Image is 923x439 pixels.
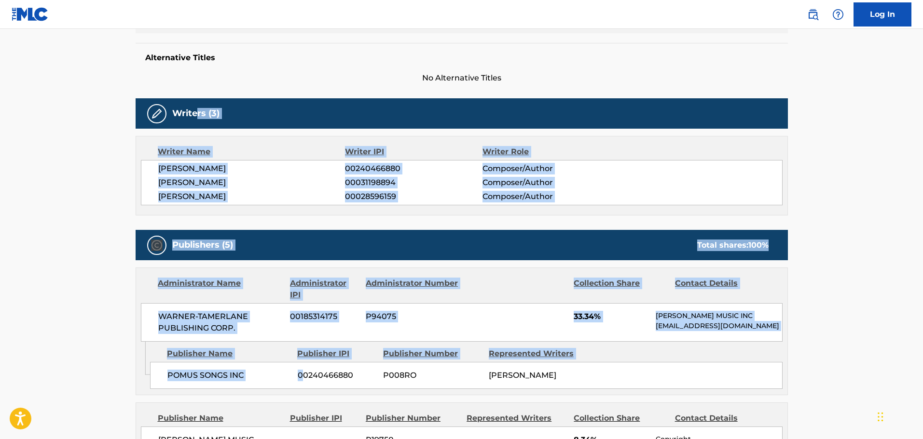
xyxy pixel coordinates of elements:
span: [PERSON_NAME] [489,371,556,380]
span: 33.34% [574,311,648,322]
div: Publisher Name [167,348,290,359]
p: [PERSON_NAME] MUSIC INC [656,311,782,321]
div: Writer Role [482,146,607,158]
img: Publishers [151,239,163,251]
div: Collection Share [574,412,667,424]
div: Administrator Number [366,278,459,301]
span: 00240466880 [298,370,376,381]
iframe: Chat Widget [875,393,923,439]
a: Public Search [803,5,823,24]
div: Publisher IPI [290,412,358,424]
span: [PERSON_NAME] [158,163,345,174]
span: P008RO [383,370,482,381]
span: POMUS SONGS INC [167,370,290,381]
p: [EMAIL_ADDRESS][DOMAIN_NAME] [656,321,782,331]
div: Collection Share [574,278,667,301]
span: 100 % [748,240,769,250]
div: Contact Details [675,278,769,301]
img: MLC Logo [12,7,49,21]
div: Administrator IPI [290,278,358,301]
span: [PERSON_NAME] [158,191,345,202]
div: Publisher Name [158,412,283,424]
div: Writer IPI [345,146,482,158]
span: P94075 [366,311,459,322]
div: Writer Name [158,146,345,158]
h5: Writers (3) [172,108,220,119]
div: Total shares: [697,239,769,251]
span: No Alternative Titles [136,72,788,84]
span: 00028596159 [345,191,482,202]
a: Log In [854,2,911,27]
div: Contact Details [675,412,769,424]
span: Composer/Author [482,191,607,202]
img: help [832,9,844,20]
div: Publisher Number [383,348,482,359]
span: [PERSON_NAME] [158,177,345,188]
img: Writers [151,108,163,120]
h5: Alternative Titles [145,53,778,63]
span: 00031198894 [345,177,482,188]
span: Composer/Author [482,163,607,174]
h5: Publishers (5) [172,239,233,251]
span: 00185314175 [290,311,358,322]
span: Composer/Author [482,177,607,188]
div: Publisher Number [366,412,459,424]
div: Help [828,5,848,24]
span: 00240466880 [345,163,482,174]
div: Drag [878,402,883,431]
img: search [807,9,819,20]
span: WARNER-TAMERLANE PUBLISHING CORP. [158,311,283,334]
div: Represented Writers [467,412,566,424]
div: Administrator Name [158,278,283,301]
div: Publisher IPI [297,348,376,359]
div: Represented Writers [489,348,587,359]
